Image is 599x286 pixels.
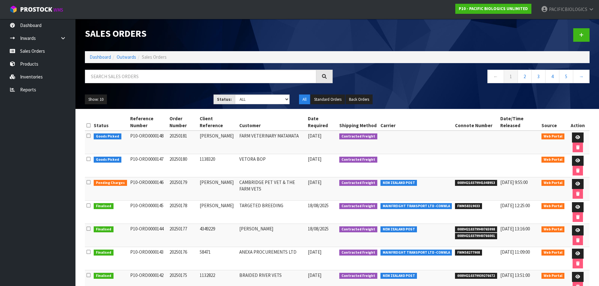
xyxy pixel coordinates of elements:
th: Source [540,114,566,131]
button: Standard Orders [311,94,345,105]
span: Finalised [94,226,114,233]
th: Action [566,114,590,131]
span: NEW ZEALAND POST [380,226,417,233]
span: Contracted Freight [339,226,377,233]
span: Contracted Freight [339,133,377,140]
span: [DATE] 9:55:00 [500,179,528,185]
span: Contracted Freight [339,157,377,163]
td: P10-ORD0000143 [129,247,168,270]
td: 4349229 [198,224,238,247]
small: WMS [53,7,63,13]
span: Contracted Freight [339,250,377,256]
td: 20250181 [168,131,198,154]
span: [DATE] 11:09:00 [500,249,530,255]
a: 5 [559,70,573,83]
td: 20250180 [168,154,198,177]
span: MAINFREIGHT TRANSPORT LTD -CONWLA [380,203,452,209]
span: 00894210379940765998 [455,226,497,233]
span: NEW ZEALAND POST [380,180,417,186]
span: Contracted Freight [339,180,377,186]
span: PACIFICBIOLOGICS [549,6,587,12]
th: Date Required [306,114,338,131]
td: 20250178 [168,201,198,224]
td: P10-ORD0000146 [129,177,168,201]
button: All [299,94,310,105]
td: P10-ORD0000148 [129,131,168,154]
span: Web Portal [541,203,565,209]
td: P10-ORD0000144 [129,224,168,247]
span: Finalised [94,273,114,279]
th: Reference Number [129,114,168,131]
input: Search sales orders [85,70,316,83]
span: [DATE] [308,272,321,278]
td: [PERSON_NAME] [198,201,238,224]
nav: Page navigation [342,70,590,85]
span: Web Portal [541,226,565,233]
td: FARM VETERINARY MATAMATA [238,131,306,154]
a: ← [487,70,504,83]
td: TARGETED BREEDING [238,201,306,224]
td: [PERSON_NAME] [238,224,306,247]
td: [PERSON_NAME] [198,177,238,201]
a: → [573,70,590,83]
td: VETORA BOP [238,154,306,177]
span: Goods Picked [94,157,121,163]
span: Web Portal [541,180,565,186]
span: 00894210379939276672 [455,273,497,279]
a: 2 [518,70,532,83]
td: [PERSON_NAME] [198,131,238,154]
span: Finalised [94,250,114,256]
span: 18/08/2025 [308,202,329,208]
span: [DATE] [308,179,321,185]
a: 3 [531,70,546,83]
span: [DATE] [308,156,321,162]
span: [DATE] [308,133,321,139]
span: ProStock [20,5,52,13]
td: 20250177 [168,224,198,247]
span: Web Portal [541,250,565,256]
span: Web Portal [541,273,565,279]
td: CAMBRIDGE PET VET & THE FARM VETS [238,177,306,201]
span: [DATE] 12:25:00 [500,202,530,208]
td: P10-ORD0000145 [129,201,168,224]
span: FWM58319033 [455,203,482,209]
span: FWM58277908 [455,250,482,256]
a: Dashboard [90,54,111,60]
th: Carrier [379,114,454,131]
strong: P10 - PACIFIC BIOLOGICS UNLIMITED [459,6,528,11]
span: NEW ZEALAND POST [380,273,417,279]
span: [DATE] 13:16:00 [500,226,530,232]
td: 20250179 [168,177,198,201]
span: 00894210379940766001 [455,233,497,239]
span: Web Portal [541,157,565,163]
span: Pending Charges [94,180,127,186]
a: 4 [545,70,559,83]
strong: Status: [217,97,232,102]
a: Outwards [117,54,136,60]
td: ANEXA PROCUREMENTS LTD [238,247,306,270]
td: P10-ORD0000147 [129,154,168,177]
th: Status [92,114,129,131]
th: Connote Number [453,114,499,131]
span: Contracted Freight [339,273,377,279]
th: Customer [238,114,306,131]
button: Show: 10 [85,94,107,105]
span: Sales Orders [142,54,167,60]
span: Finalised [94,203,114,209]
span: Goods Picked [94,133,121,140]
td: 1138320 [198,154,238,177]
span: 18/08/2025 [308,226,329,232]
a: 1 [504,70,518,83]
span: Web Portal [541,133,565,140]
th: Shipping Method [338,114,379,131]
th: Date/Time Released [499,114,540,131]
img: cube-alt.png [9,5,17,13]
span: [DATE] [308,249,321,255]
th: Client Reference [198,114,238,131]
button: Back Orders [346,94,373,105]
span: MAINFREIGHT TRANSPORT LTD -CONWLA [380,250,452,256]
span: 00894210379941048953 [455,180,497,186]
span: [DATE] 13:51:00 [500,272,530,278]
th: Order Number [168,114,198,131]
td: 20250176 [168,247,198,270]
